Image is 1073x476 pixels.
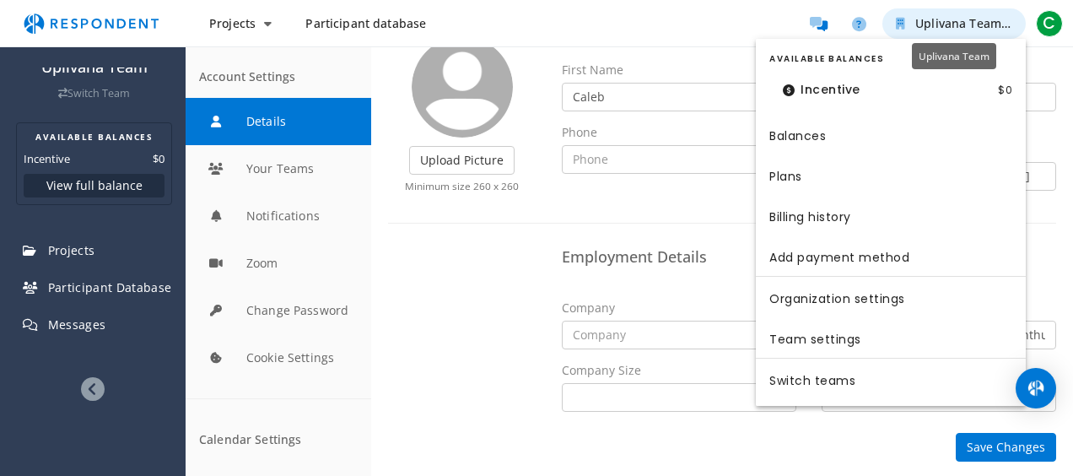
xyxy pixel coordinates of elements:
h2: Available Balances [769,52,1012,66]
a: Billing plans [756,154,1026,195]
a: Billing history [756,195,1026,235]
a: Switch teams [756,359,1026,399]
a: Team settings [756,317,1026,358]
dd: $0 [998,73,1012,107]
a: Billing balances [756,114,1026,154]
span: Uplivana Team [919,49,989,62]
a: Add payment method [756,235,1026,276]
section: Team balance summary [756,46,1026,114]
dt: Incentive [769,73,874,107]
a: Organization settings [756,277,1026,317]
div: Open Intercom Messenger [1016,368,1056,408]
